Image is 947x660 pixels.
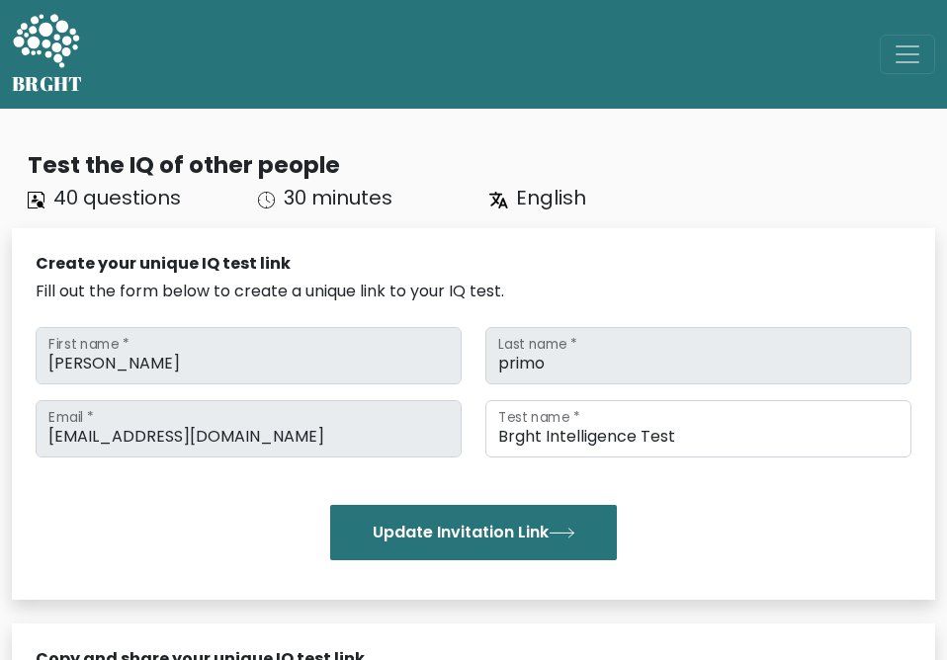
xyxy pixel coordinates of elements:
[284,184,392,211] span: 30 minutes
[485,327,911,384] input: Last name
[28,148,935,183] div: Test the IQ of other people
[36,327,462,384] input: First name
[36,280,911,303] div: Fill out the form below to create a unique link to your IQ test.
[880,35,935,74] button: Toggle navigation
[36,400,462,457] input: Email
[330,505,617,560] button: Update Invitation Link
[485,400,911,457] input: Test name
[516,184,586,211] span: English
[12,8,83,101] a: BRGHT
[36,252,911,276] div: Create your unique IQ test link
[12,72,83,96] h5: BRGHT
[53,184,181,211] span: 40 questions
